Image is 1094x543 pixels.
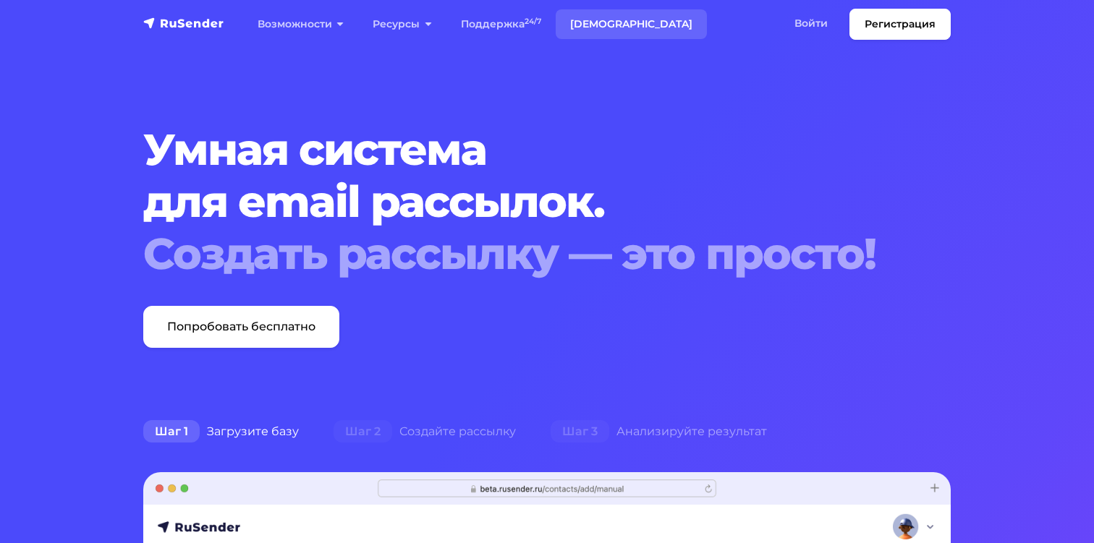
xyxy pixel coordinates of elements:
[243,9,358,39] a: Возможности
[126,417,316,446] div: Загрузите базу
[334,420,392,443] span: Шаг 2
[143,228,882,280] div: Создать рассылку — это просто!
[551,420,609,443] span: Шаг 3
[316,417,533,446] div: Создайте рассылку
[556,9,707,39] a: [DEMOGRAPHIC_DATA]
[143,420,200,443] span: Шаг 1
[358,9,446,39] a: Ресурсы
[849,9,951,40] a: Регистрация
[780,9,842,38] a: Войти
[143,124,882,280] h1: Умная система для email рассылок.
[143,16,224,30] img: RuSender
[446,9,556,39] a: Поддержка24/7
[525,17,541,26] sup: 24/7
[533,417,784,446] div: Анализируйте результат
[143,306,339,348] a: Попробовать бесплатно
